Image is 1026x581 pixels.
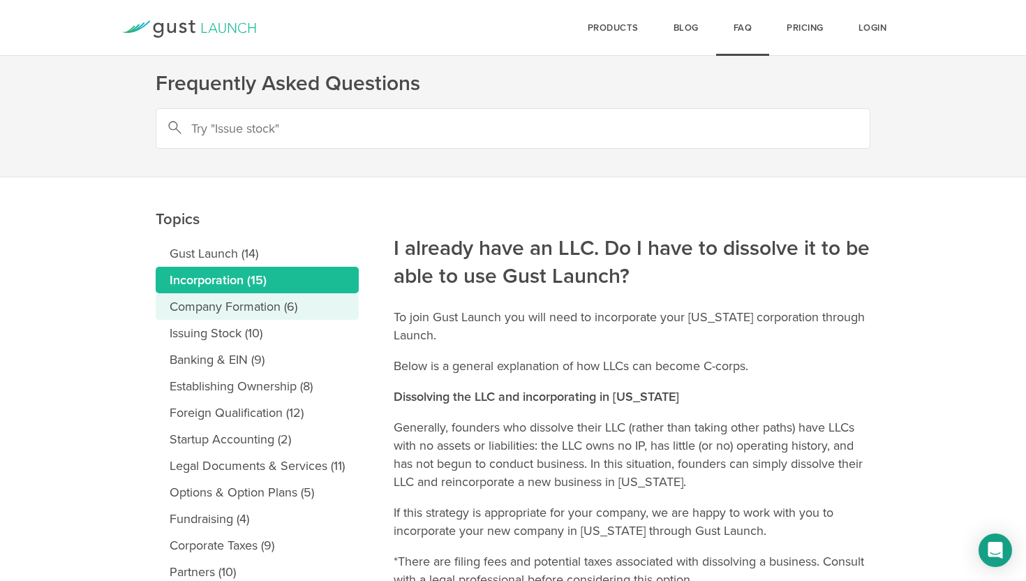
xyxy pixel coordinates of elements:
[394,140,870,290] h2: I already have an LLC. Do I have to dissolve it to be able to use Gust Launch?
[156,479,359,506] a: Options & Option Plans (5)
[156,506,359,532] a: Fundraising (4)
[394,357,870,375] p: Below is a general explanation of how LLCs can become C-corps.
[156,426,359,453] a: Startup Accounting (2)
[156,293,359,320] a: Company Formation (6)
[156,108,870,149] input: Try "Issue stock"
[156,111,359,233] h2: Topics
[979,534,1012,567] div: Open Intercom Messenger
[156,267,359,293] a: Incorporation (15)
[156,399,359,426] a: Foreign Qualification (12)
[394,308,870,344] p: To join Gust Launch you will need to incorporate your [US_STATE] corporation through Launch.
[156,373,359,399] a: Establishing Ownership (8)
[156,346,359,373] a: Banking & EIN (9)
[156,320,359,346] a: Issuing Stock (10)
[156,70,870,98] h1: Frequently Asked Questions
[394,389,679,404] strong: Dissolving the LLC and incorporating in [US_STATE]
[394,418,870,491] p: Generally, founders who dissolve their LLC (rather than taking other paths) have LLCs with no ass...
[394,503,870,540] p: If this strategy is appropriate for your company, we are happy to work with you to incorporate yo...
[156,453,359,479] a: Legal Documents & Services (11)
[156,532,359,559] a: Corporate Taxes (9)
[156,240,359,267] a: Gust Launch (14)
